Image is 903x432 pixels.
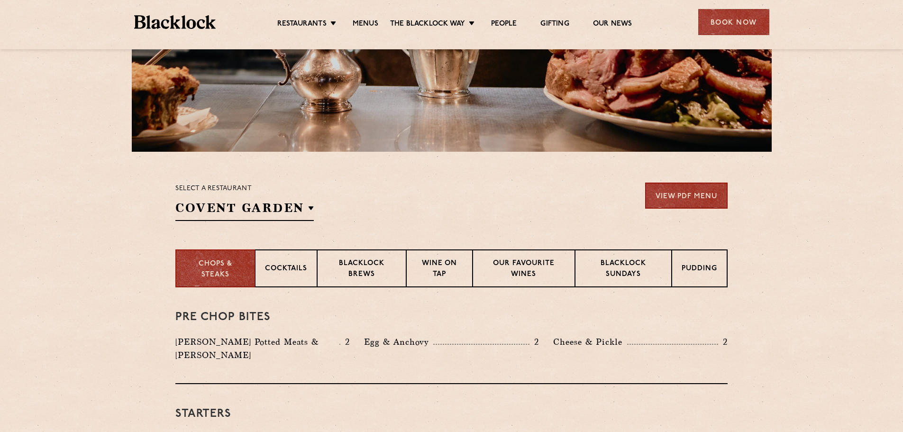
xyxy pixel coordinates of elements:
p: Our favourite wines [483,258,565,281]
a: Gifting [540,19,569,30]
div: Book Now [698,9,769,35]
p: [PERSON_NAME] Potted Meats & [PERSON_NAME] [175,335,339,362]
h3: Pre Chop Bites [175,311,728,323]
h3: Starters [175,408,728,420]
p: Wine on Tap [416,258,463,281]
a: View PDF Menu [645,183,728,209]
p: Chops & Steaks [186,259,245,280]
p: Cheese & Pickle [553,335,627,349]
p: Cocktails [265,264,307,276]
h2: Covent Garden [175,200,314,221]
p: 2 [529,336,539,348]
p: Egg & Anchovy [364,335,433,349]
a: People [491,19,517,30]
a: Our News [593,19,632,30]
a: Menus [353,19,378,30]
p: Pudding [682,264,717,276]
p: Blacklock Brews [327,258,396,281]
a: The Blacklock Way [390,19,465,30]
p: 2 [718,336,728,348]
p: Select a restaurant [175,183,314,195]
p: 2 [340,336,350,348]
a: Restaurants [277,19,327,30]
p: Blacklock Sundays [585,258,662,281]
img: BL_Textured_Logo-footer-cropped.svg [134,15,216,29]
